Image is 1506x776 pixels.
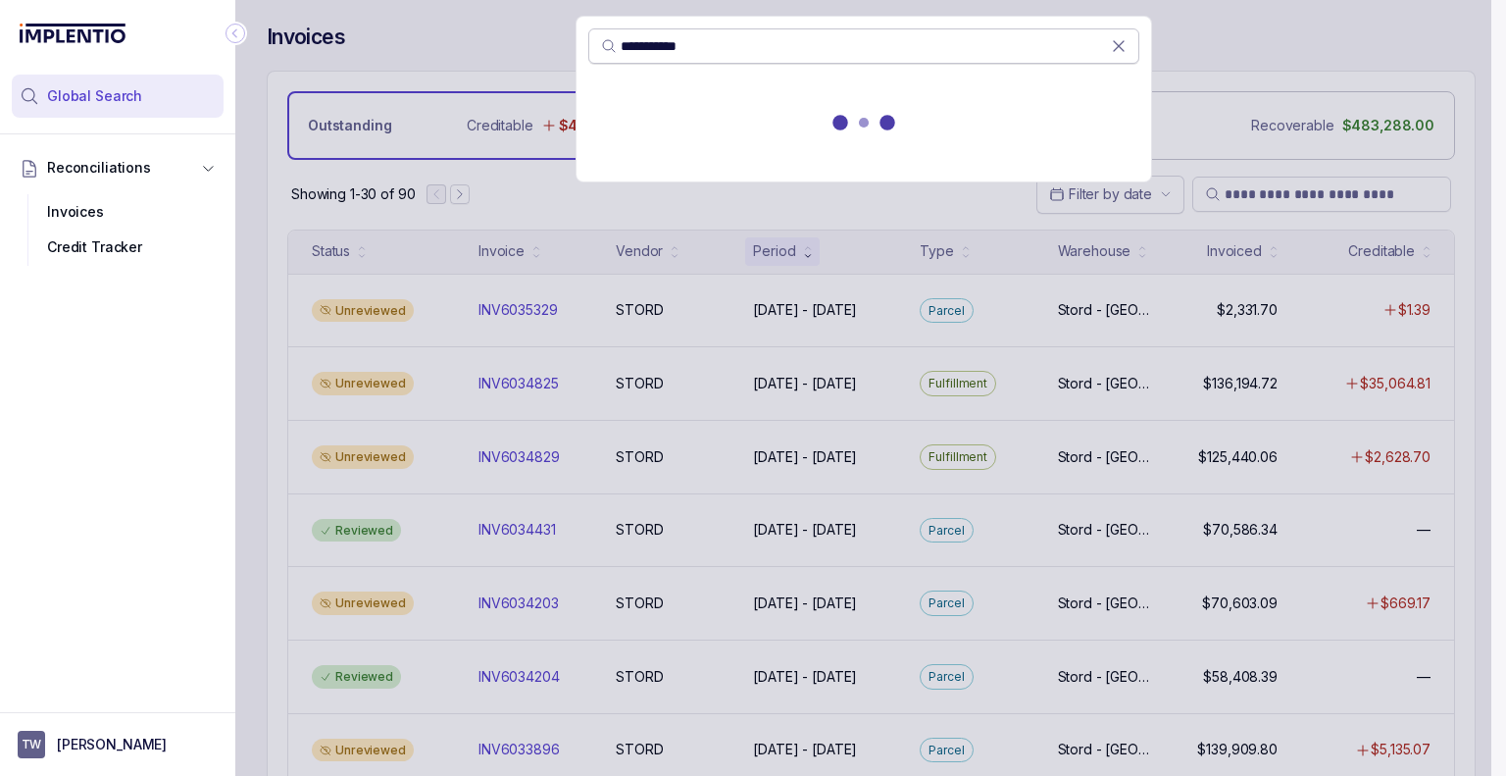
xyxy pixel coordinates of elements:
span: User initials [18,731,45,758]
div: Reconciliations [12,190,224,270]
button: User initials[PERSON_NAME] [18,731,218,758]
button: Reconciliations [12,146,224,189]
div: Invoices [27,194,208,230]
p: [PERSON_NAME] [57,735,167,754]
div: Credit Tracker [27,230,208,265]
span: Global Search [47,86,142,106]
div: Collapse Icon [224,22,247,45]
span: Reconciliations [47,158,151,178]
